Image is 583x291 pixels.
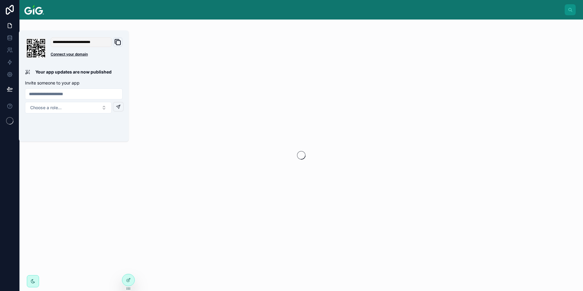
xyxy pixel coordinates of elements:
[49,9,565,11] div: scrollable content
[25,80,123,86] p: Invite someone to your app
[24,5,44,15] img: App logo
[51,37,123,59] div: Domain and Custom Link
[35,69,112,75] p: Your app updates are now published
[30,105,62,111] span: Choose a role...
[25,102,112,113] button: Select Button
[51,52,123,57] a: Connect your domain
